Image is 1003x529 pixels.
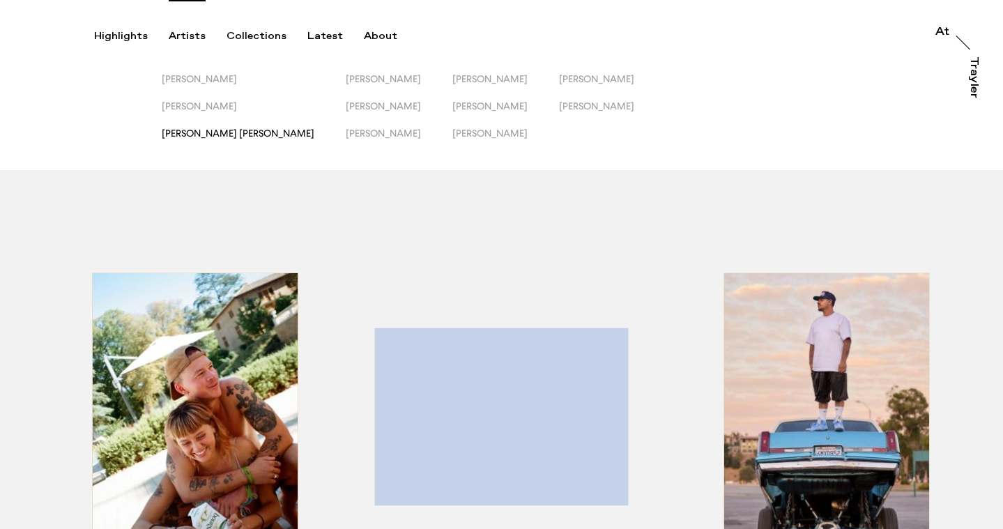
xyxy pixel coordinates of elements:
button: [PERSON_NAME] [162,73,346,100]
button: [PERSON_NAME] [162,100,346,128]
div: Latest [307,30,343,43]
span: [PERSON_NAME] [346,100,421,112]
a: At [935,26,949,40]
div: Trayler [968,56,979,98]
span: [PERSON_NAME] [PERSON_NAME] [162,128,314,139]
span: [PERSON_NAME] [162,100,237,112]
div: Artists [169,30,206,43]
div: Highlights [94,30,148,43]
button: [PERSON_NAME] [452,100,559,128]
button: [PERSON_NAME] [346,73,452,100]
div: About [364,30,397,43]
button: [PERSON_NAME] [452,128,559,155]
button: [PERSON_NAME] [346,128,452,155]
button: [PERSON_NAME] [452,73,559,100]
span: [PERSON_NAME] [452,128,528,139]
span: [PERSON_NAME] [452,100,528,112]
button: Latest [307,30,364,43]
button: Collections [227,30,307,43]
button: [PERSON_NAME] [559,100,666,128]
a: Trayler [965,56,979,114]
button: [PERSON_NAME] [346,100,452,128]
span: [PERSON_NAME] [346,73,421,84]
button: Artists [169,30,227,43]
button: [PERSON_NAME] [559,73,666,100]
button: About [364,30,418,43]
button: Highlights [94,30,169,43]
button: [PERSON_NAME] [PERSON_NAME] [162,128,346,155]
span: [PERSON_NAME] [559,100,634,112]
span: [PERSON_NAME] [559,73,634,84]
span: [PERSON_NAME] [346,128,421,139]
span: [PERSON_NAME] [162,73,237,84]
div: Collections [227,30,286,43]
span: [PERSON_NAME] [452,73,528,84]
